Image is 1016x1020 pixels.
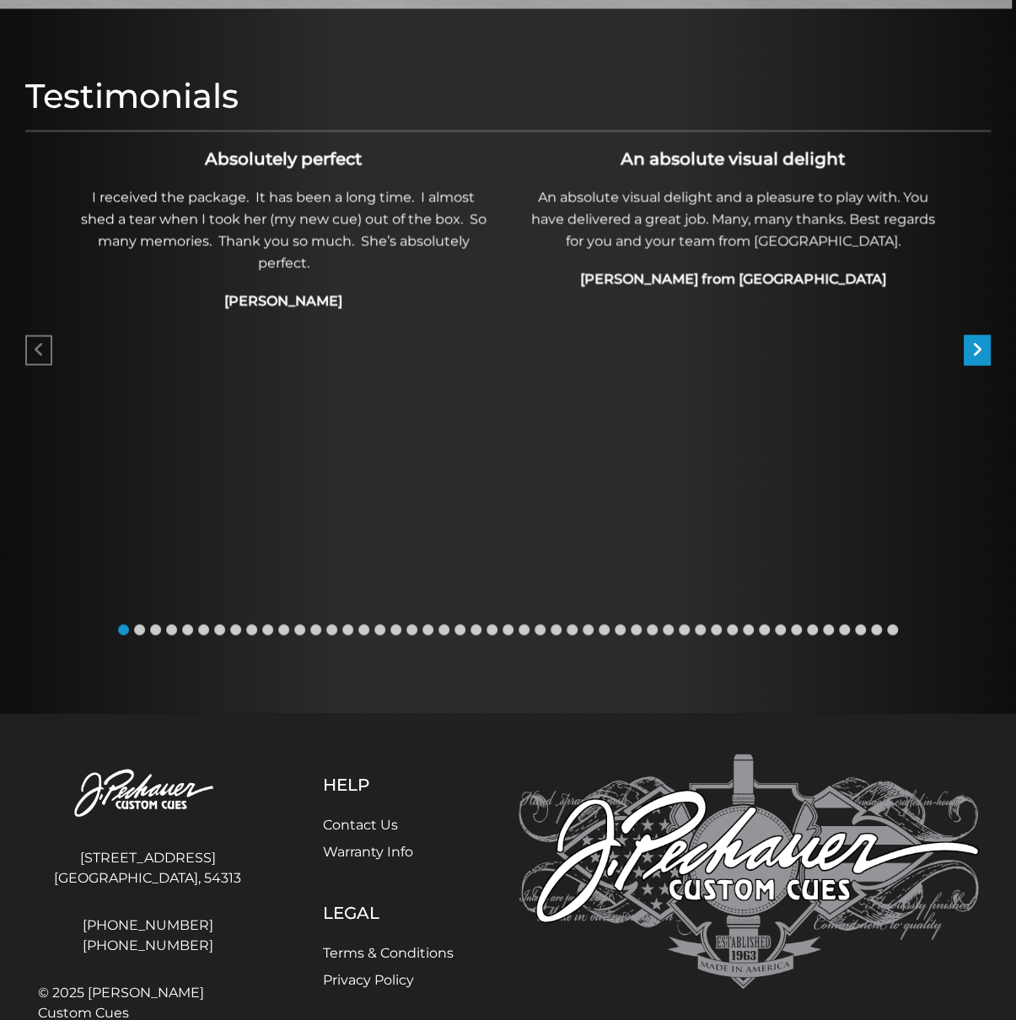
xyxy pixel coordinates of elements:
h4: [PERSON_NAME] [68,291,499,311]
a: Privacy Policy [323,971,414,987]
address: [STREET_ADDRESS] [GEOGRAPHIC_DATA], 54313 [38,840,258,894]
a: [PHONE_NUMBER] [38,935,258,955]
h3: An absolute visual delight [518,146,949,171]
a: [PHONE_NUMBER] [38,915,258,935]
a: Warranty Info [323,843,413,859]
h1: Testimonials [25,76,991,116]
div: 1 / 49 [67,145,500,319]
a: Terms & Conditions [323,944,454,960]
h4: [PERSON_NAME] from [GEOGRAPHIC_DATA] [518,269,949,289]
h5: Help [323,774,454,794]
p: An absolute visual delight and a pleasure to play with. You have delivered a great job. Many, man... [518,186,949,252]
h5: Legal [323,902,454,922]
div: 2 / 49 [517,145,949,297]
img: Pechauer Custom Cues [38,754,258,834]
h3: Absolutely perfect [68,146,499,171]
a: Contact Us [323,816,398,832]
img: Pechauer Custom Cues [519,754,979,989]
p: I received the package. It has been a long time. I almost shed a tear when I took her (my new cue... [68,186,499,274]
